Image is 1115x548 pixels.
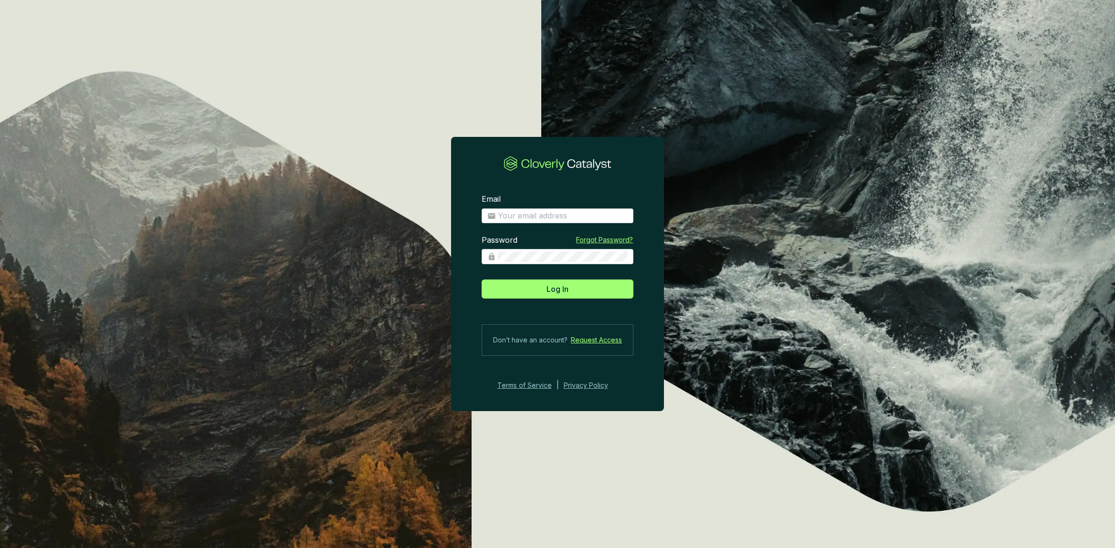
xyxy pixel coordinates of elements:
span: Don’t have an account? [493,334,568,346]
a: Privacy Policy [564,380,621,391]
span: Log In [547,283,568,295]
input: Password [498,251,628,262]
div: | [557,380,559,391]
input: Email [498,211,628,221]
label: Email [482,194,501,205]
a: Forgot Password? [576,235,633,245]
a: Terms of Service [494,380,552,391]
label: Password [482,235,517,246]
button: Log In [482,279,633,299]
a: Request Access [571,334,622,346]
